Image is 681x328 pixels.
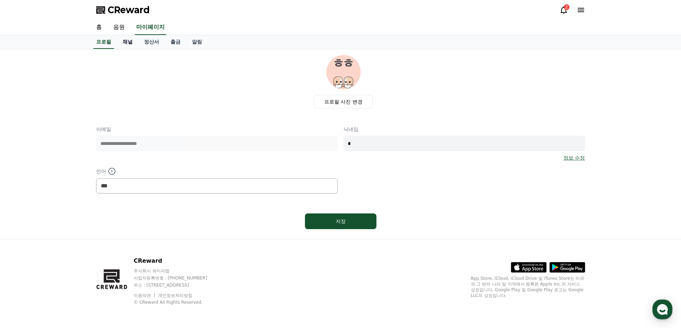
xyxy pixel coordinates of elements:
[134,268,221,274] p: 주식회사 와이피랩
[134,293,156,298] a: 이용약관
[134,275,221,281] p: 사업자등록번호 : [PHONE_NUMBER]
[471,276,585,298] p: App Store, iCloud, iCloud Drive 및 iTunes Store는 미국과 그 밖의 나라 및 지역에서 등록된 Apple Inc.의 서비스 상표입니다. Goo...
[559,6,568,14] a: 2
[117,35,138,49] a: 채널
[23,237,27,243] span: 홈
[314,95,373,109] label: 프로필 사진 변경
[108,4,150,16] span: CReward
[326,55,361,89] img: profile_image
[2,226,47,244] a: 홈
[65,237,74,243] span: 대화
[96,4,150,16] a: CReward
[564,4,569,10] div: 2
[158,293,192,298] a: 개인정보처리방침
[134,282,221,288] p: 주소 : [STREET_ADDRESS]
[90,20,108,35] a: 홈
[134,299,221,305] p: © CReward All Rights Reserved.
[135,20,166,35] a: 마이페이지
[165,35,186,49] a: 출금
[93,35,114,49] a: 프로필
[47,226,92,244] a: 대화
[134,257,221,265] p: CReward
[138,35,165,49] a: 정산서
[110,237,119,243] span: 설정
[108,20,130,35] a: 음원
[186,35,208,49] a: 알림
[96,126,338,133] p: 이메일
[96,167,338,176] p: 언어
[563,154,585,161] a: 정보 수정
[305,213,376,229] button: 저장
[92,226,137,244] a: 설정
[344,126,585,133] p: 닉네임
[319,218,362,225] div: 저장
